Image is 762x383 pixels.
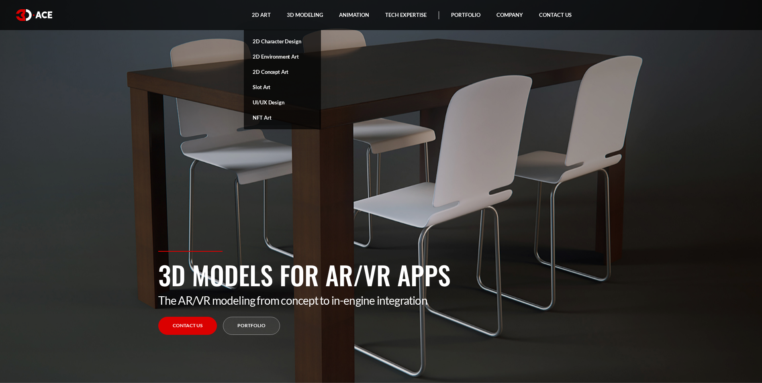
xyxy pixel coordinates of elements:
[223,317,280,335] a: Portfolio
[16,9,52,21] img: logo white
[244,34,321,49] a: 2D Character Design
[244,49,321,64] a: 2D Environment Art
[158,293,604,307] p: The AR/VR modeling from concept to in-engine integration
[244,79,321,95] a: Slot Art
[244,110,321,125] a: NFT Art
[158,256,604,293] h1: 3D Models for AR/VR Apps
[244,95,321,110] a: UI/UX Design
[244,64,321,79] a: 2D Concept Art
[158,317,217,335] a: Contact Us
